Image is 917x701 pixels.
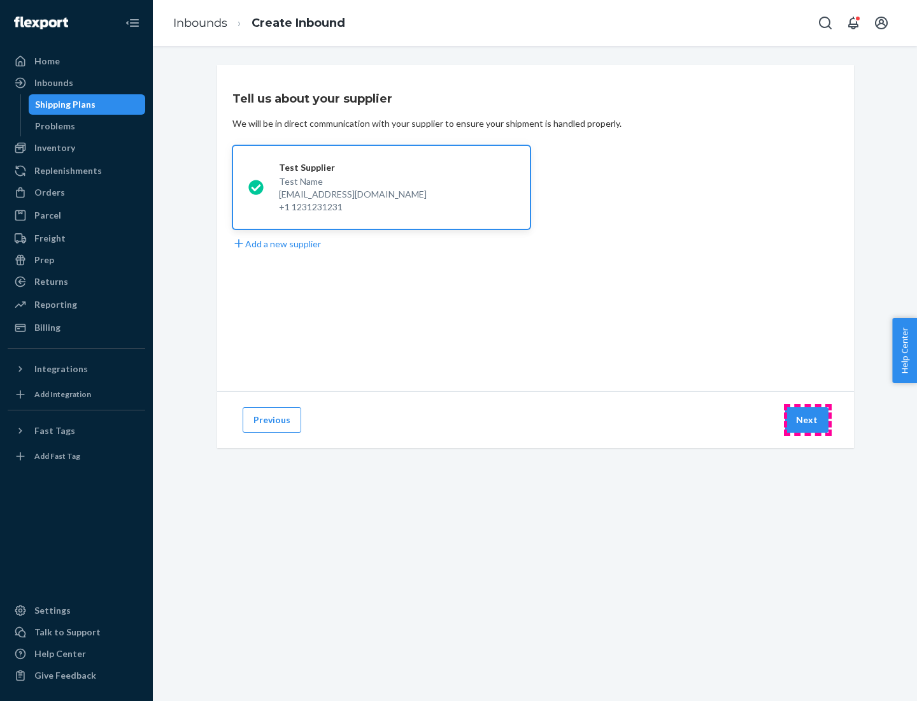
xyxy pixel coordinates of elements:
div: Returns [34,275,68,288]
div: Settings [34,604,71,617]
a: Reporting [8,294,145,315]
div: Give Feedback [34,669,96,682]
button: Open account menu [869,10,894,36]
div: Reporting [34,298,77,311]
div: Help Center [34,647,86,660]
img: Flexport logo [14,17,68,29]
div: Inventory [34,141,75,154]
button: Fast Tags [8,421,145,441]
div: Add Fast Tag [34,451,80,461]
h3: Tell us about your supplier [232,90,392,107]
button: Close Navigation [120,10,145,36]
a: Inventory [8,138,145,158]
button: Open Search Box [813,10,838,36]
a: Add Fast Tag [8,446,145,466]
a: Orders [8,182,145,203]
div: Home [34,55,60,68]
a: Returns [8,271,145,292]
a: Inbounds [173,16,227,30]
button: Add a new supplier [232,237,321,250]
ol: breadcrumbs [163,4,355,42]
a: Replenishments [8,161,145,181]
div: Shipping Plans [35,98,96,111]
div: Replenishments [34,164,102,177]
a: Freight [8,228,145,249]
div: Billing [34,321,60,334]
a: Create Inbound [252,16,345,30]
div: Talk to Support [34,626,101,639]
div: Integrations [34,363,88,375]
a: Home [8,51,145,71]
a: Prep [8,250,145,270]
button: Help Center [892,318,917,383]
div: We will be in direct communication with your supplier to ensure your shipment is handled properly. [232,117,622,130]
div: Parcel [34,209,61,222]
div: Freight [34,232,66,245]
a: Inbounds [8,73,145,93]
button: Open notifications [841,10,866,36]
div: Inbounds [34,76,73,89]
a: Talk to Support [8,622,145,642]
div: Prep [34,254,54,266]
a: Help Center [8,644,145,664]
a: Billing [8,317,145,338]
button: Previous [243,407,301,433]
button: Integrations [8,359,145,379]
div: Problems [35,120,75,133]
button: Next [785,407,828,433]
a: Parcel [8,205,145,226]
button: Give Feedback [8,665,145,686]
div: Fast Tags [34,424,75,437]
div: Orders [34,186,65,199]
a: Problems [29,116,146,136]
a: Settings [8,600,145,621]
a: Shipping Plans [29,94,146,115]
a: Add Integration [8,384,145,405]
div: Add Integration [34,389,91,400]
